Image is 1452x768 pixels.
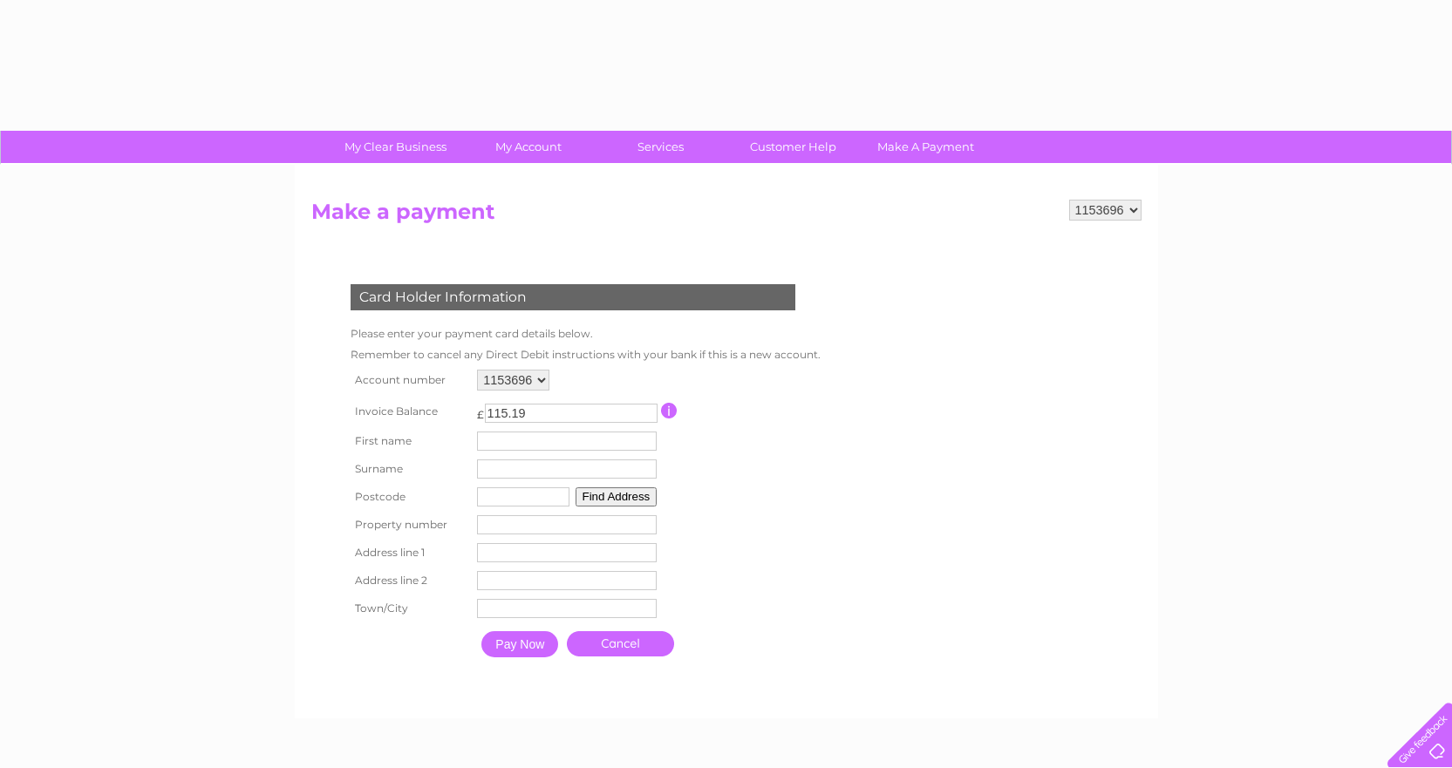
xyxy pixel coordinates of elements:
[346,511,474,539] th: Property number
[346,395,474,427] th: Invoice Balance
[346,344,825,365] td: Remember to cancel any Direct Debit instructions with your bank if this is a new account.
[346,427,474,455] th: First name
[854,131,998,163] a: Make A Payment
[346,323,825,344] td: Please enter your payment card details below.
[481,631,558,657] input: Pay Now
[567,631,674,656] a: Cancel
[721,131,865,163] a: Customer Help
[456,131,600,163] a: My Account
[346,539,474,567] th: Address line 1
[346,455,474,483] th: Surname
[346,483,474,511] th: Postcode
[311,200,1142,233] h2: Make a payment
[346,595,474,622] th: Town/City
[576,487,658,506] button: Find Address
[351,284,795,310] div: Card Holder Information
[324,131,467,163] a: My Clear Business
[346,365,474,395] th: Account number
[589,131,733,163] a: Services
[346,567,474,595] th: Address line 2
[477,399,484,421] td: £
[661,403,678,418] input: Information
